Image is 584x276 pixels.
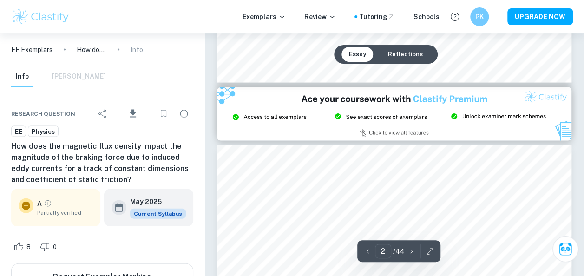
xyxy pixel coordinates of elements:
[44,199,52,208] a: Grade partially verified
[381,47,430,62] button: Reflections
[48,243,62,252] span: 0
[37,209,93,217] span: Partially verified
[21,243,36,252] span: 8
[11,141,193,185] h6: How does the magnetic flux density impact the magnitude of the braking force due to induced eddy ...
[359,12,395,22] a: Tutoring
[28,127,58,137] span: Physics
[11,110,75,118] span: Research question
[393,246,405,256] p: / 44
[77,45,106,55] p: How does the magnetic flux density impact the magnitude of the braking force due to induced eddy ...
[38,239,62,254] div: Dislike
[217,87,571,140] img: Ad
[341,47,374,62] button: Essay
[243,12,286,22] p: Exemplars
[507,8,573,25] button: UPGRADE NOW
[37,198,42,209] p: A
[11,239,36,254] div: Like
[130,197,178,207] h6: May 2025
[12,127,26,137] span: EE
[447,9,463,25] button: Help and Feedback
[11,66,33,87] button: Info
[130,209,186,219] div: This exemplar is based on the current syllabus. Feel free to refer to it for inspiration/ideas wh...
[304,12,336,22] p: Review
[11,126,26,138] a: EE
[114,102,152,126] div: Download
[154,105,173,123] div: Bookmark
[552,236,578,262] button: Ask Clai
[413,12,440,22] a: Schools
[175,105,193,123] div: Report issue
[11,45,52,55] a: EE Exemplars
[131,45,143,55] p: Info
[93,105,112,123] div: Share
[11,7,70,26] img: Clastify logo
[470,7,489,26] button: PK
[474,12,485,22] h6: PK
[130,209,186,219] span: Current Syllabus
[28,126,59,138] a: Physics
